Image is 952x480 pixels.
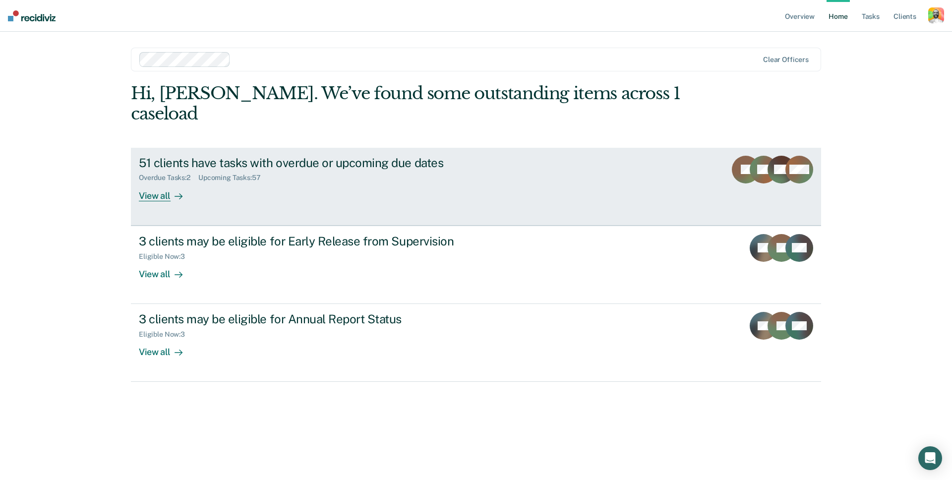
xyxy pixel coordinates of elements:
div: Eligible Now : 3 [139,330,193,339]
div: 51 clients have tasks with overdue or upcoming due dates [139,156,487,170]
div: Eligible Now : 3 [139,252,193,261]
div: Upcoming Tasks : 57 [198,174,269,182]
div: View all [139,182,194,201]
div: Hi, [PERSON_NAME]. We’ve found some outstanding items across 1 caseload [131,83,683,124]
a: 3 clients may be eligible for Annual Report StatusEligible Now:3View all [131,304,821,382]
div: Clear officers [763,56,809,64]
div: View all [139,339,194,358]
img: Recidiviz [8,10,56,21]
a: 51 clients have tasks with overdue or upcoming due datesOverdue Tasks:2Upcoming Tasks:57View all [131,148,821,226]
a: 3 clients may be eligible for Early Release from SupervisionEligible Now:3View all [131,226,821,304]
div: View all [139,260,194,280]
div: 3 clients may be eligible for Early Release from Supervision [139,234,487,248]
div: 3 clients may be eligible for Annual Report Status [139,312,487,326]
div: Open Intercom Messenger [918,446,942,470]
div: Overdue Tasks : 2 [139,174,198,182]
